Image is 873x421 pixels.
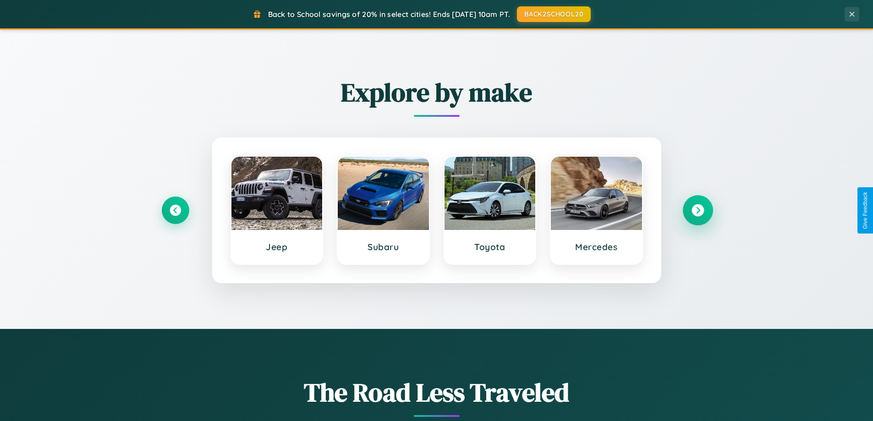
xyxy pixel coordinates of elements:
[454,241,527,252] h3: Toyota
[162,75,712,110] h2: Explore by make
[560,241,633,252] h3: Mercedes
[862,192,868,229] div: Give Feedback
[241,241,313,252] h3: Jeep
[268,10,510,19] span: Back to School savings of 20% in select cities! Ends [DATE] 10am PT.
[517,6,591,22] button: BACK2SCHOOL20
[347,241,420,252] h3: Subaru
[162,375,712,410] h1: The Road Less Traveled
